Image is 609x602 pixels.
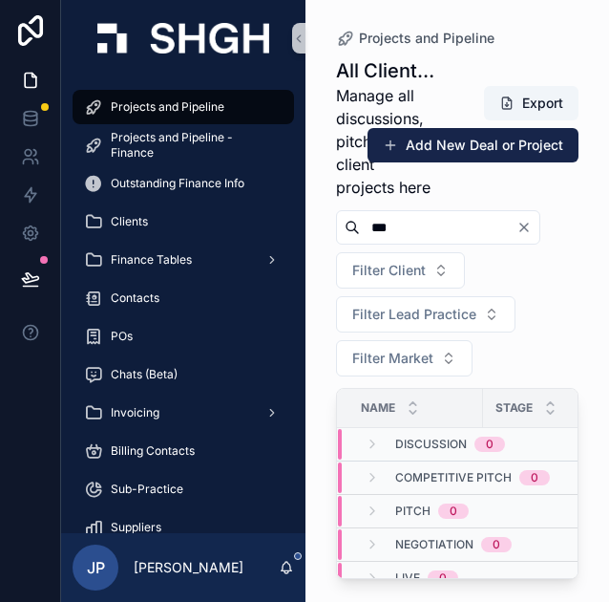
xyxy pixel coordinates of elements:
[73,243,294,277] a: Finance Tables
[486,437,493,452] div: 0
[73,204,294,239] a: Clients
[395,437,467,452] span: Discussion
[493,537,500,552] div: 0
[73,396,294,430] a: Invoicing
[395,504,430,519] span: Pitch
[352,349,433,368] span: Filter Market
[87,556,105,579] span: JP
[73,357,294,392] a: Chats (Beta)
[73,510,294,545] a: Suppliers
[111,367,178,382] span: Chats (Beta)
[484,86,578,120] button: Export
[495,400,533,416] span: Stage
[73,128,294,162] a: Projects and Pipeline - Finance
[450,504,457,519] div: 0
[336,57,435,84] h1: All Client Projects and Pipeline
[111,520,161,535] span: Suppliers
[516,220,539,235] button: Clear
[395,570,420,586] span: Live
[531,470,538,485] div: 0
[111,214,148,229] span: Clients
[73,434,294,468] a: Billing Contacts
[111,329,133,344] span: POs
[111,176,244,191] span: Outstanding Finance Info
[111,482,183,497] span: Sub-Practice
[134,558,243,577] p: [PERSON_NAME]
[352,261,426,280] span: Filter Client
[73,90,294,124] a: Projects and Pipeline
[73,319,294,354] a: POs
[111,130,275,161] span: Projects and Pipeline - Finance
[336,296,515,333] button: Select Button
[395,470,512,485] span: Competitive Pitch
[111,252,192,268] span: Finance Tables
[111,405,159,420] span: Invoicing
[352,305,476,324] span: Filter Lead Practice
[73,166,294,201] a: Outstanding Finance Info
[367,128,578,162] button: Add New Deal or Project
[439,570,447,586] div: 0
[395,537,473,552] span: Negotiation
[336,340,472,376] button: Select Button
[336,29,494,48] a: Projects and Pipeline
[111,290,159,306] span: Contacts
[111,99,224,115] span: Projects and Pipeline
[73,472,294,506] a: Sub-Practice
[73,281,294,315] a: Contacts
[359,29,494,48] span: Projects and Pipeline
[361,400,395,416] span: Name
[111,443,195,459] span: Billing Contacts
[336,252,465,289] button: Select Button
[336,84,435,199] span: Manage all discussions, pitches, and client projects here
[61,76,305,533] div: scrollable content
[97,23,269,54] img: App logo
